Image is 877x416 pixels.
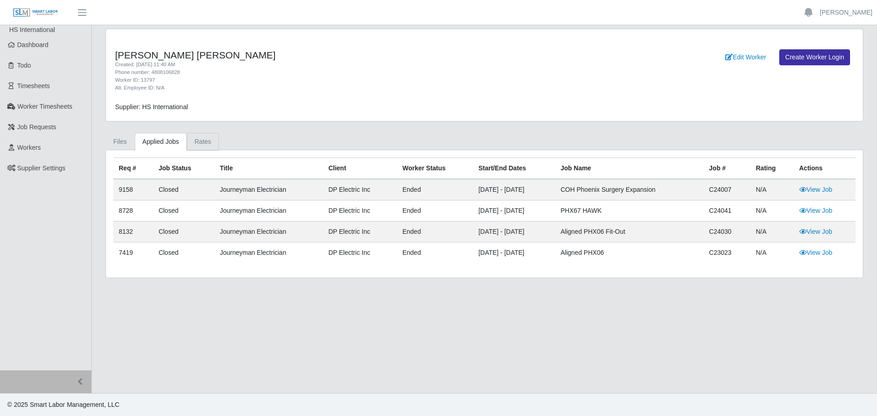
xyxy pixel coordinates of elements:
th: Job # [703,158,750,179]
a: View Job [799,228,833,235]
span: Todo [17,62,31,69]
td: 9158 [113,179,153,200]
td: Closed [153,200,214,221]
span: Job Requests [17,123,57,131]
span: HS International [9,26,55,33]
td: N/A [750,200,794,221]
td: DP Electric Inc [323,221,397,242]
th: Client [323,158,397,179]
td: [DATE] - [DATE] [473,221,555,242]
span: Timesheets [17,82,50,90]
th: Rating [750,158,794,179]
a: Files [106,133,135,151]
a: Create Worker Login [779,49,850,65]
td: PHX67 HAWK [555,200,703,221]
a: Applied Jobs [135,133,187,151]
td: Closed [153,221,214,242]
th: Job Status [153,158,214,179]
td: Closed [153,242,214,263]
span: © 2025 Smart Labor Management, LLC [7,401,119,408]
div: Created: [DATE] 11:40 AM [115,61,540,68]
th: Job Name [555,158,703,179]
td: [DATE] - [DATE] [473,179,555,200]
th: Start/End Dates [473,158,555,179]
td: 8728 [113,200,153,221]
a: Edit Worker [719,49,772,65]
th: Worker Status [397,158,473,179]
td: C23023 [703,242,750,263]
td: 7419 [113,242,153,263]
td: C24041 [703,200,750,221]
th: Req # [113,158,153,179]
a: View Job [799,207,833,214]
td: ended [397,179,473,200]
div: Worker ID: 13797 [115,76,540,84]
th: Title [214,158,323,179]
td: DP Electric Inc [323,200,397,221]
span: Dashboard [17,41,49,48]
td: COH Phoenix Surgery Expansion [555,179,703,200]
td: Journeyman Electrician [214,221,323,242]
span: Supplier: HS International [115,103,188,111]
a: Rates [187,133,219,151]
td: Journeyman Electrician [214,242,323,263]
div: Phone number: 4808106828 [115,68,540,76]
span: Worker Timesheets [17,103,72,110]
td: DP Electric Inc [323,242,397,263]
td: N/A [750,221,794,242]
h4: [PERSON_NAME] [PERSON_NAME] [115,49,540,61]
td: DP Electric Inc [323,179,397,200]
span: Workers [17,144,41,151]
th: Actions [794,158,856,179]
td: Journeyman Electrician [214,200,323,221]
td: ended [397,221,473,242]
td: Aligned PHX06 Fit-Out [555,221,703,242]
img: SLM Logo [13,8,58,18]
td: [DATE] - [DATE] [473,242,555,263]
td: [DATE] - [DATE] [473,200,555,221]
a: View Job [799,249,833,256]
a: [PERSON_NAME] [820,8,872,17]
td: ended [397,200,473,221]
td: Closed [153,179,214,200]
td: Journeyman Electrician [214,179,323,200]
td: Aligned PHX06 [555,242,703,263]
span: Supplier Settings [17,164,66,172]
td: ended [397,242,473,263]
td: C24030 [703,221,750,242]
td: N/A [750,179,794,200]
div: Alt. Employee ID: N/A [115,84,540,92]
a: View Job [799,186,833,193]
td: 8132 [113,221,153,242]
td: N/A [750,242,794,263]
td: C24007 [703,179,750,200]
